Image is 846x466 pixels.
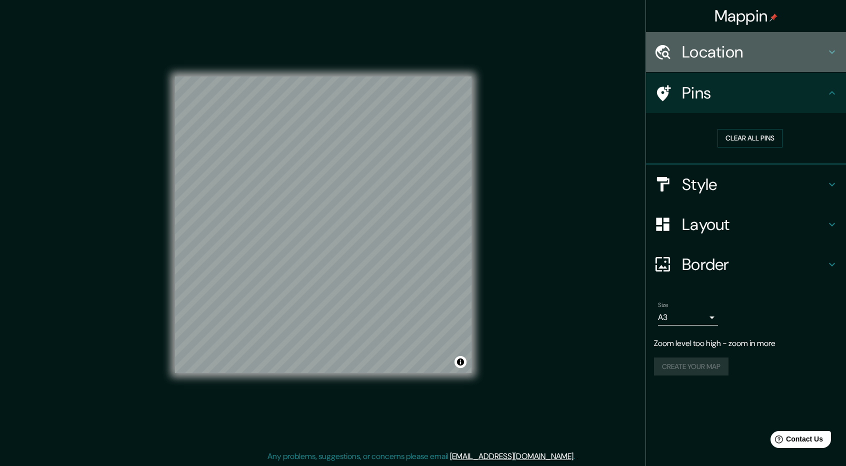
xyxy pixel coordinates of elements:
[654,337,838,349] p: Zoom level too high - zoom in more
[646,164,846,204] div: Style
[454,356,466,368] button: Toggle attribution
[714,6,778,26] h4: Mappin
[682,42,826,62] h4: Location
[658,309,718,325] div: A3
[682,174,826,194] h4: Style
[658,300,668,309] label: Size
[450,451,573,461] a: [EMAIL_ADDRESS][DOMAIN_NAME]
[769,13,777,21] img: pin-icon.png
[682,83,826,103] h4: Pins
[175,76,471,373] canvas: Map
[267,450,575,462] p: Any problems, suggestions, or concerns please email .
[575,450,576,462] div: .
[682,254,826,274] h4: Border
[717,129,782,147] button: Clear all pins
[682,214,826,234] h4: Layout
[757,427,835,455] iframe: Help widget launcher
[646,32,846,72] div: Location
[576,450,578,462] div: .
[646,204,846,244] div: Layout
[646,73,846,113] div: Pins
[646,244,846,284] div: Border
